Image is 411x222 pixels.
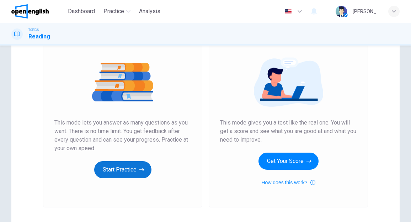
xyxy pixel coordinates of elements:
[28,27,39,32] span: TOEIC®
[139,7,160,16] span: Analysis
[54,118,191,153] span: This mode lets you answer as many questions as you want. There is no time limit. You get feedback...
[258,153,319,170] button: Get Your Score
[353,7,380,16] div: [PERSON_NAME]
[68,7,95,16] span: Dashboard
[65,5,98,18] button: Dashboard
[28,32,50,41] h1: Reading
[101,5,133,18] button: Practice
[11,4,49,18] img: OpenEnglish logo
[103,7,124,16] span: Practice
[261,178,315,187] button: How does this work?
[284,9,293,14] img: en
[136,5,163,18] button: Analysis
[220,118,357,144] span: This mode gives you a test like the real one. You will get a score and see what you are good at a...
[11,4,65,18] a: OpenEnglish logo
[336,6,347,17] img: Profile picture
[94,161,151,178] button: Start Practice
